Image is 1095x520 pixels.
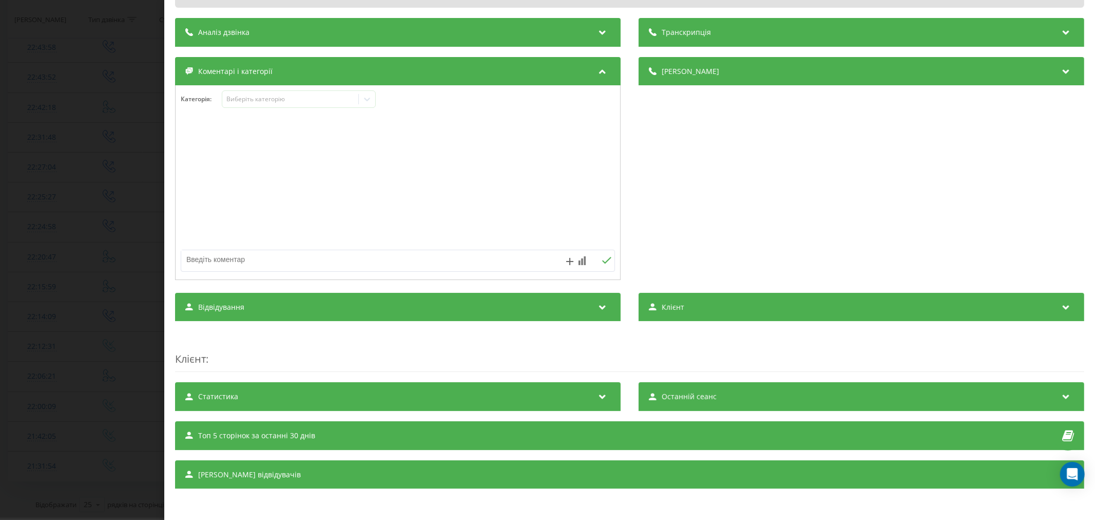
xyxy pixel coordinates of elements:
span: Транскрипція [662,27,711,38]
span: Клієнт [662,302,684,312]
span: Топ 5 сторінок за останні 30 днів [198,431,315,441]
span: [PERSON_NAME] [662,66,719,77]
span: Статистика [198,392,238,402]
div: Виберіть категорію [226,95,354,103]
span: Аналіз дзвінка [198,27,249,38]
span: Останній сеанс [662,392,717,402]
div: Open Intercom Messenger [1060,462,1085,487]
div: : [175,331,1084,372]
span: Клієнт [175,352,206,366]
span: Відвідування [198,302,244,312]
span: Коментарі і категорії [198,66,273,77]
h4: Категорія : [181,96,222,103]
span: [PERSON_NAME] відвідувачів [198,470,301,480]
